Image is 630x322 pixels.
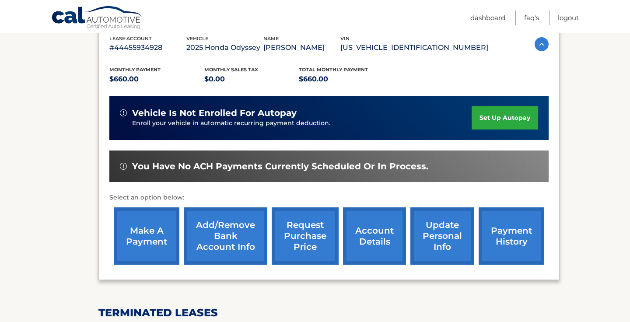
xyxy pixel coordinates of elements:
[299,73,394,85] p: $660.00
[299,66,368,73] span: Total Monthly Payment
[109,73,204,85] p: $660.00
[186,42,263,54] p: 2025 Honda Odyssey
[340,35,350,42] span: vin
[535,37,549,51] img: accordion-active.svg
[470,10,505,25] a: Dashboard
[410,207,474,265] a: update personal info
[558,10,579,25] a: Logout
[120,109,127,116] img: alert-white.svg
[472,106,538,129] a: set up autopay
[132,161,428,172] span: You have no ACH payments currently scheduled or in process.
[479,207,544,265] a: payment history
[524,10,539,25] a: FAQ's
[186,35,208,42] span: vehicle
[204,66,258,73] span: Monthly sales Tax
[114,207,179,265] a: make a payment
[109,42,186,54] p: #44455934928
[120,163,127,170] img: alert-white.svg
[51,6,143,31] a: Cal Automotive
[340,42,488,54] p: [US_VEHICLE_IDENTIFICATION_NUMBER]
[263,35,279,42] span: name
[272,207,339,265] a: request purchase price
[98,306,560,319] h2: terminated leases
[263,42,340,54] p: [PERSON_NAME]
[109,66,161,73] span: Monthly Payment
[184,207,267,265] a: Add/Remove bank account info
[109,35,152,42] span: lease account
[109,192,549,203] p: Select an option below:
[132,108,297,119] span: vehicle is not enrolled for autopay
[343,207,406,265] a: account details
[132,119,472,128] p: Enroll your vehicle in automatic recurring payment deduction.
[204,73,299,85] p: $0.00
